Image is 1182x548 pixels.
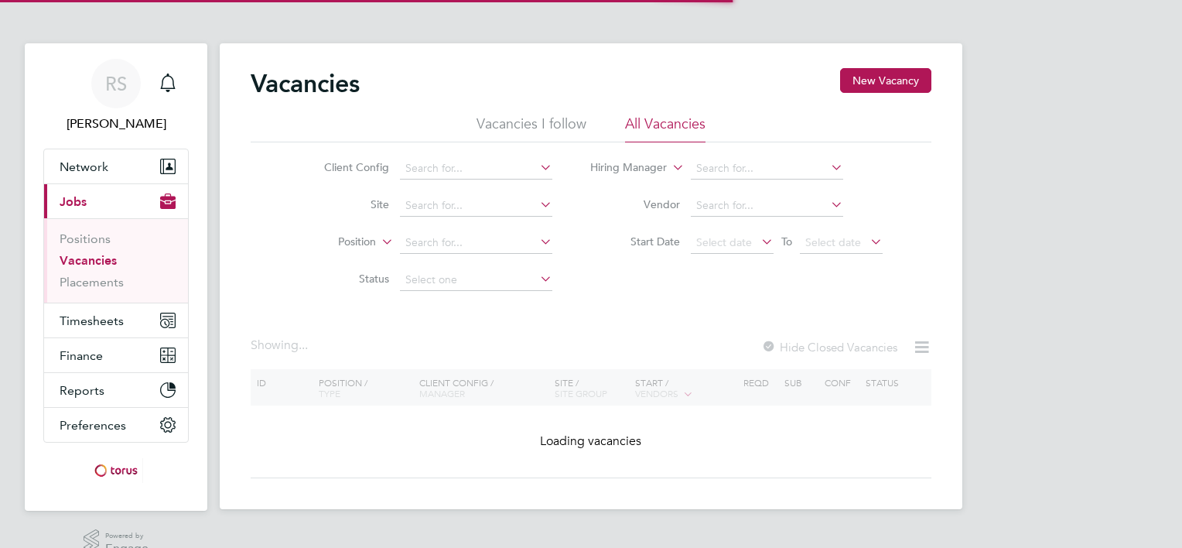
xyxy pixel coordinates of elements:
span: Reports [60,383,104,398]
div: Jobs [44,218,188,303]
input: Search for... [691,195,843,217]
input: Search for... [400,232,552,254]
li: Vacancies I follow [477,115,586,142]
span: Powered by [105,529,149,543]
span: Timesheets [60,313,124,328]
a: Go to home page [43,458,189,483]
button: New Vacancy [840,68,931,93]
label: Vendor [591,197,680,211]
a: Vacancies [60,253,117,268]
button: Finance [44,338,188,372]
button: Preferences [44,408,188,442]
label: Hiring Manager [578,160,667,176]
img: torus-logo-retina.png [89,458,143,483]
a: Placements [60,275,124,289]
span: ... [299,337,308,353]
input: Select one [400,269,552,291]
label: Status [300,272,389,286]
label: Hide Closed Vacancies [761,340,897,354]
a: Positions [60,231,111,246]
h2: Vacancies [251,68,360,99]
span: To [777,231,797,252]
span: Select date [696,235,752,249]
span: Jobs [60,194,87,209]
div: Showing [251,337,311,354]
span: Select date [805,235,861,249]
li: All Vacancies [625,115,705,142]
nav: Main navigation [25,43,207,511]
button: Reports [44,373,188,407]
input: Search for... [400,195,552,217]
span: Finance [60,348,103,363]
span: Preferences [60,418,126,433]
span: Network [60,159,108,174]
label: Site [300,197,389,211]
span: Ryan Scott [43,115,189,133]
span: RS [105,74,127,94]
button: Timesheets [44,303,188,337]
label: Start Date [591,235,680,248]
label: Position [287,235,376,250]
a: RS[PERSON_NAME] [43,59,189,133]
button: Jobs [44,184,188,218]
button: Network [44,149,188,183]
label: Client Config [300,160,389,174]
input: Search for... [691,158,843,180]
input: Search for... [400,158,552,180]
